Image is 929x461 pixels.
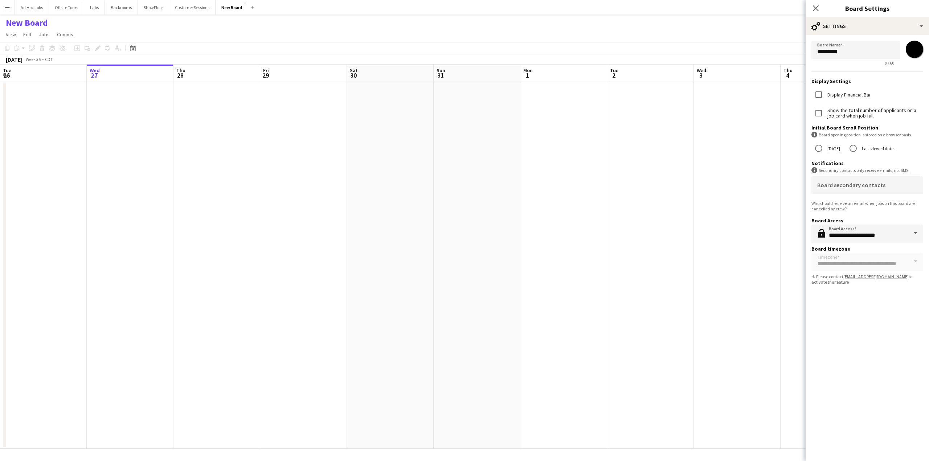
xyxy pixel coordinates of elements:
[176,67,185,74] span: Thu
[6,56,22,63] div: [DATE]
[84,0,105,15] button: Labs
[105,0,138,15] button: Backrooms
[817,181,885,189] mat-label: Board secondary contacts
[3,67,11,74] span: Tue
[262,71,269,79] span: 29
[20,30,34,39] a: Edit
[2,71,11,79] span: 26
[138,0,169,15] button: ShowFloor
[860,143,895,154] label: Last viewed dates
[350,67,358,74] span: Sat
[697,67,706,74] span: Wed
[24,57,42,62] span: Week 35
[826,108,923,119] label: Show the total number of applicants on a job card when job full
[811,132,923,138] div: Board opening position is stored on a browser basis.
[216,0,248,15] button: New Board
[610,67,618,74] span: Tue
[435,71,445,79] span: 31
[39,31,50,38] span: Jobs
[6,31,16,38] span: View
[15,0,49,15] button: Ad Hoc Jobs
[3,30,19,39] a: View
[811,201,923,211] div: Who should receive an email when jobs on this board are cancelled by crew?
[263,67,269,74] span: Fri
[437,67,445,74] span: Sun
[811,274,923,285] div: ⚠ Please contact to activate this feature
[523,67,533,74] span: Mon
[6,17,48,28] h1: New Board
[45,57,53,62] div: CDT
[782,71,793,79] span: 4
[806,17,929,35] div: Settings
[169,0,216,15] button: Customer Sessions
[175,71,185,79] span: 28
[609,71,618,79] span: 2
[522,71,533,79] span: 1
[811,217,923,224] h3: Board Access
[826,92,871,98] label: Display Financial Bar
[349,71,358,79] span: 30
[783,67,793,74] span: Thu
[879,60,900,66] span: 9 / 60
[806,4,929,13] h3: Board Settings
[89,71,100,79] span: 27
[57,31,73,38] span: Comms
[811,246,923,252] h3: Board timezone
[826,143,840,154] label: [DATE]
[23,31,32,38] span: Edit
[811,124,923,131] h3: Initial Board Scroll Position
[49,0,84,15] button: Offsite Tours
[811,160,923,166] h3: Notifications
[843,274,909,279] a: [EMAIL_ADDRESS][DOMAIN_NAME]
[811,167,923,173] div: Secondary contacts only receive emails, not SMS.
[696,71,706,79] span: 3
[36,30,53,39] a: Jobs
[811,78,923,85] h3: Display Settings
[54,30,76,39] a: Comms
[90,67,100,74] span: Wed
